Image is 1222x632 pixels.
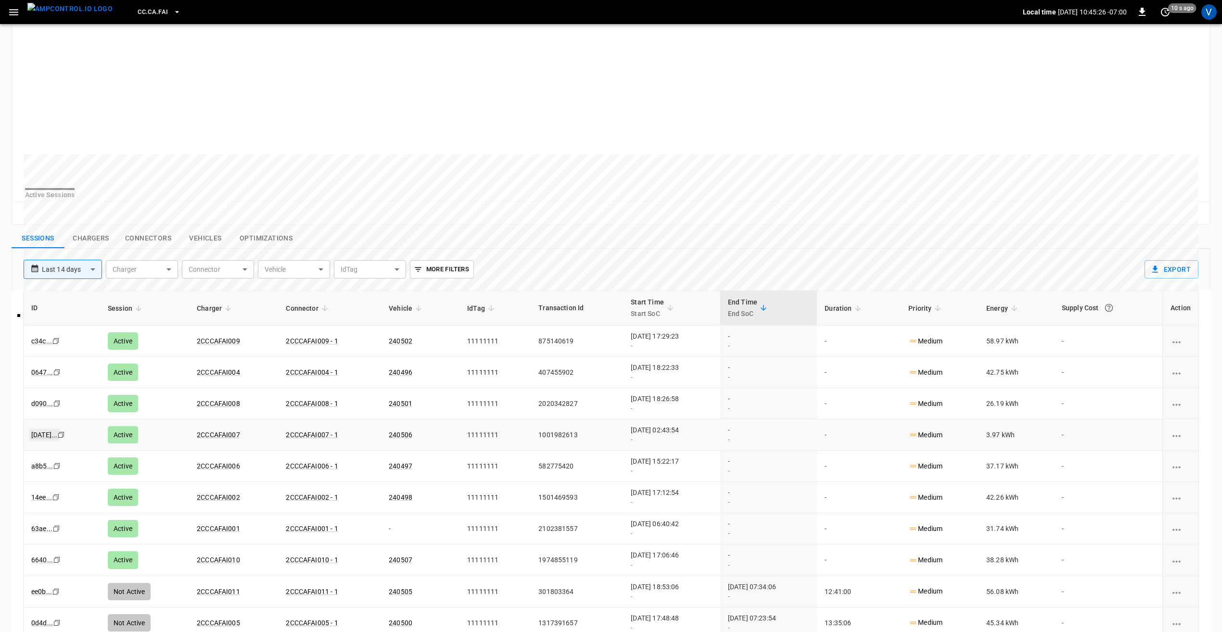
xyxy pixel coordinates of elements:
[389,588,412,595] a: 240505
[51,586,61,597] div: copy
[31,619,53,627] a: 0d4d...
[12,228,64,249] button: show latest sessions
[1145,260,1198,278] button: Export
[728,519,809,538] div: -
[531,513,623,544] td: 2102381557
[908,555,942,565] p: Medium
[286,619,338,627] a: 2CCCAFAI005 - 1
[389,556,412,564] a: 240507
[52,618,62,628] div: copy
[728,497,809,507] div: -
[286,525,338,532] a: 2CCCAFAI001 - 1
[1168,3,1197,13] span: 10 s ago
[1171,367,1191,377] div: charging session options
[1171,430,1191,440] div: charging session options
[1062,299,1155,316] div: Supply Cost
[52,555,62,565] div: copy
[1171,524,1191,533] div: charging session options
[979,513,1054,544] td: 31.74 kWh
[728,488,809,507] div: -
[1171,336,1191,346] div: charging session options
[1171,461,1191,471] div: charging session options
[286,303,331,314] span: Connector
[631,592,712,601] div: -
[1171,556,1191,565] div: charging session options
[631,560,712,570] div: -
[728,296,770,319] span: End TimeEnd SoC
[389,493,412,501] a: 240498
[908,618,942,628] p: Medium
[24,291,100,326] th: ID
[286,588,338,595] a: 2CCCAFAI011 - 1
[134,3,184,22] button: CC.CA.FAI
[728,296,757,319] div: End Time
[197,556,240,564] a: 2CCCAFAI010
[1201,4,1217,20] div: profile-icon
[197,525,240,532] a: 2CCCAFAI001
[459,576,531,607] td: 11111111
[42,260,102,278] div: Last 14 days
[631,550,712,569] div: [DATE] 17:06:46
[64,228,117,249] button: show latest charge points
[728,560,809,570] div: -
[979,576,1054,607] td: 56.08 kWh
[1158,4,1173,20] button: set refresh interval
[728,550,809,569] div: -
[179,228,232,249] button: show latest vehicles
[52,523,62,534] div: copy
[817,544,901,576] td: -
[817,513,901,544] td: -
[197,588,240,595] a: 2CCCAFAI011
[197,619,240,627] a: 2CCCAFAI005
[1054,544,1162,576] td: -
[197,303,234,314] span: Charger
[108,303,145,314] span: Session
[108,551,138,569] div: Active
[1054,482,1162,513] td: -
[531,291,623,326] th: Transaction Id
[1054,513,1162,544] td: -
[631,308,664,319] p: Start SoC
[459,544,531,576] td: 11111111
[467,303,497,314] span: IdTag
[51,492,61,503] div: copy
[1171,493,1191,502] div: charging session options
[459,482,531,513] td: 11111111
[1100,299,1118,316] button: The cost of your charging session based on your supply rates
[286,493,338,501] a: 2CCCAFAI002 - 1
[979,482,1054,513] td: 42.26 kWh
[1054,576,1162,607] td: -
[631,582,712,601] div: [DATE] 18:53:06
[728,529,809,538] div: -
[1171,587,1191,596] div: charging session options
[108,583,151,600] div: Not Active
[410,260,474,278] button: More Filters
[908,493,942,503] p: Medium
[381,513,459,544] td: -
[817,576,901,607] td: 12:41:00
[232,228,300,249] button: show latest optimizations
[1171,618,1191,628] div: charging session options
[108,614,151,632] div: Not Active
[531,544,623,576] td: 1974855119
[1023,7,1056,17] p: Local time
[631,296,676,319] span: Start TimeStart SoC
[986,303,1020,314] span: Energy
[631,488,712,507] div: [DATE] 17:12:54
[531,576,623,607] td: 301803364
[286,556,338,564] a: 2CCCAFAI010 - 1
[728,308,757,319] p: End SoC
[631,497,712,507] div: -
[138,7,168,18] span: CC.CA.FAI
[108,489,138,506] div: Active
[728,592,809,601] div: -
[389,619,412,627] a: 240500
[389,303,425,314] span: Vehicle
[979,544,1054,576] td: 38.28 kWh
[531,482,623,513] td: 1501469593
[908,524,942,534] p: Medium
[817,482,901,513] td: -
[1171,399,1191,408] div: charging session options
[197,493,240,501] a: 2CCCAFAI002
[1058,7,1127,17] p: [DATE] 10:45:26 -07:00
